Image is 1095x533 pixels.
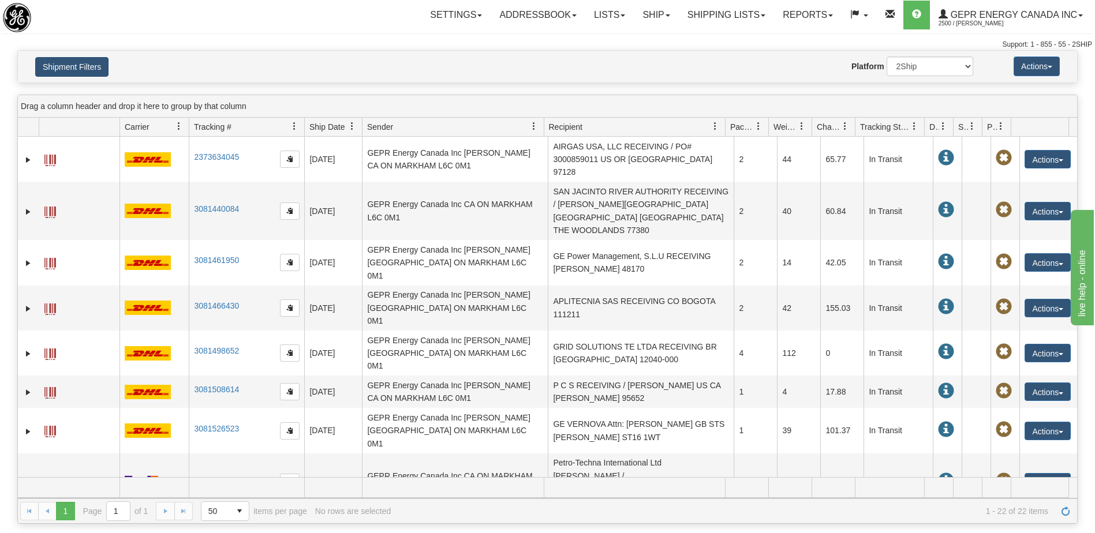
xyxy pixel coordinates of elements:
span: GEPR Energy Canada Inc [948,10,1077,20]
td: GE Power Management, S.L.U RECEIVING [PERSON_NAME] 48170 [548,240,734,285]
span: select [230,502,249,520]
div: live help - online [9,7,107,21]
img: 2 - FedEx Express® [125,475,175,490]
span: Weight [773,121,798,133]
span: Pickup Not Assigned [996,422,1012,438]
span: Pickup Not Assigned [996,383,1012,399]
button: Actions [1025,344,1071,362]
span: Pickup Not Assigned [996,473,1012,489]
a: Label [44,382,56,400]
td: 60.84 [820,182,864,240]
td: 1 [734,408,777,453]
td: GEPR Energy Canada Inc [PERSON_NAME] CA ON MARKHAM L6C 0M1 [362,376,548,408]
a: Sender filter column settings [524,117,544,136]
button: Actions [1025,299,1071,317]
span: Ship Date [309,121,345,133]
a: Refresh [1056,502,1075,520]
a: Tracking Status filter column settings [905,117,924,136]
span: In Transit [938,422,954,438]
span: Shipment Issues [958,121,968,133]
span: Pickup Not Assigned [996,254,1012,270]
img: 7 - DHL_Worldwide [125,152,171,167]
a: Settings [421,1,491,29]
td: AIRGAS USA, LLC RECEIVING / PO# 3000859011 US OR [GEOGRAPHIC_DATA] 97128 [548,137,734,182]
a: Label [44,253,56,271]
img: 7 - DHL_Worldwide [125,346,171,361]
td: 112 [777,331,820,376]
td: 101.37 [820,408,864,453]
span: Delivery Status [929,121,939,133]
td: GEPR Energy Canada Inc [PERSON_NAME] [GEOGRAPHIC_DATA] ON MARKHAM L6C 0M1 [362,240,548,285]
a: Label [44,201,56,220]
a: Shipment Issues filter column settings [962,117,982,136]
button: Copy to clipboard [280,202,300,220]
button: Copy to clipboard [280,151,300,168]
td: In Transit [864,182,933,240]
td: In Transit [864,331,933,376]
td: 0 [820,331,864,376]
button: Actions [1025,150,1071,168]
button: Copy to clipboard [280,299,300,317]
td: 39 [777,408,820,453]
a: 3081466430 [194,301,239,310]
button: Copy to clipboard [280,422,300,440]
td: 16.67 [820,453,864,512]
a: Packages filter column settings [749,117,768,136]
img: 7 - DHL_Worldwide [125,301,171,315]
span: Page sizes drop down [201,501,249,521]
img: logo2500.jpg [3,3,31,32]
a: Label [44,421,56,439]
img: 7 - DHL_Worldwide [125,423,171,438]
a: Ship Date filter column settings [342,117,362,136]
td: 1 [734,376,777,408]
label: Platform [851,61,884,72]
a: Ship [634,1,678,29]
td: GEPR Energy Canada Inc [PERSON_NAME] [GEOGRAPHIC_DATA] ON MARKHAM L6C 0M1 [362,331,548,376]
td: 22 [777,453,820,512]
td: [DATE] [304,408,362,453]
a: Expand [23,206,34,217]
span: Recipient [549,121,582,133]
a: GEPR Energy Canada Inc 2500 / [PERSON_NAME] [930,1,1092,29]
button: Actions [1025,382,1071,401]
img: 7 - DHL_Worldwide [125,204,171,218]
td: 42.05 [820,240,864,285]
span: In Transit [938,150,954,166]
a: Label [44,472,56,491]
span: Page 1 [56,502,74,520]
a: Charge filter column settings [835,117,855,136]
td: 2 [734,240,777,285]
a: Label [44,149,56,168]
span: Charge [817,121,841,133]
span: In Transit [938,344,954,360]
span: 50 [208,505,223,517]
td: 2 [734,286,777,331]
td: [DATE] [304,137,362,182]
div: Support: 1 - 855 - 55 - 2SHIP [3,40,1092,50]
span: In Transit [938,473,954,489]
span: Tracking # [194,121,231,133]
td: [DATE] [304,331,362,376]
td: 1 [734,453,777,512]
span: Carrier [125,121,150,133]
button: Actions [1025,253,1071,272]
a: Weight filter column settings [792,117,812,136]
span: Sender [367,121,393,133]
span: In Transit [938,202,954,218]
button: Copy to clipboard [280,254,300,271]
td: In Transit [864,286,933,331]
a: Shipping lists [679,1,774,29]
a: 3081461950 [194,256,239,265]
td: GEPR Energy Canada Inc [PERSON_NAME] CA ON MARKHAM L6C 0M1 [362,137,548,182]
a: Expand [23,154,34,166]
td: 40 [777,182,820,240]
td: 65.77 [820,137,864,182]
button: Actions [1025,202,1071,220]
span: Tracking Status [860,121,910,133]
td: In Transit [864,137,933,182]
a: Expand [23,303,34,314]
td: 2 [734,182,777,240]
td: 4 [734,331,777,376]
td: GEPR Energy Canada Inc [PERSON_NAME] [GEOGRAPHIC_DATA] ON MARKHAM L6C 0M1 [362,286,548,331]
button: Shipment Filters [35,57,109,77]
